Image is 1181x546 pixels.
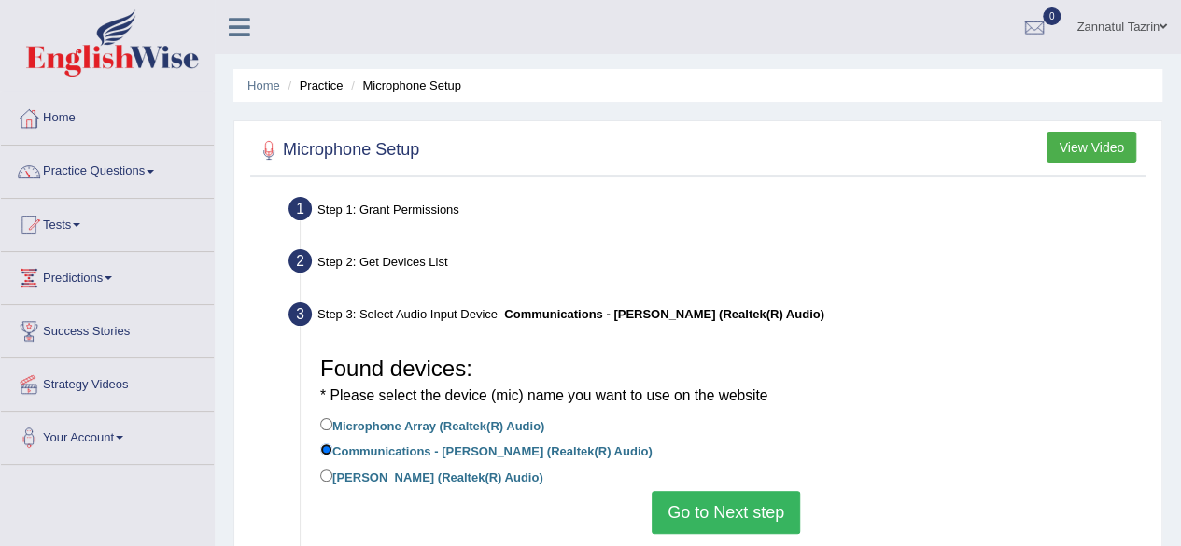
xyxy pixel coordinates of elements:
[320,414,544,435] label: Microphone Array (Realtek(R) Audio)
[247,78,280,92] a: Home
[283,77,343,94] li: Practice
[504,307,824,321] b: Communications - [PERSON_NAME] (Realtek(R) Audio)
[320,357,1132,406] h3: Found devices:
[320,440,653,460] label: Communications - [PERSON_NAME] (Realtek(R) Audio)
[320,443,332,455] input: Communications - [PERSON_NAME] (Realtek(R) Audio)
[280,297,1153,338] div: Step 3: Select Audio Input Device
[280,191,1153,232] div: Step 1: Grant Permissions
[255,136,419,164] h2: Microphone Setup
[1,412,214,458] a: Your Account
[320,418,332,430] input: Microphone Array (Realtek(R) Audio)
[1,305,214,352] a: Success Stories
[1047,132,1136,163] button: View Video
[320,466,543,486] label: [PERSON_NAME] (Realtek(R) Audio)
[1,199,214,245] a: Tests
[1,358,214,405] a: Strategy Videos
[498,307,824,321] span: –
[1043,7,1061,25] span: 0
[280,244,1153,285] div: Step 2: Get Devices List
[652,491,800,534] button: Go to Next step
[1,92,214,139] a: Home
[1,252,214,299] a: Predictions
[320,387,767,403] small: * Please select the device (mic) name you want to use on the website
[346,77,461,94] li: Microphone Setup
[320,469,332,482] input: [PERSON_NAME] (Realtek(R) Audio)
[1,146,214,192] a: Practice Questions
